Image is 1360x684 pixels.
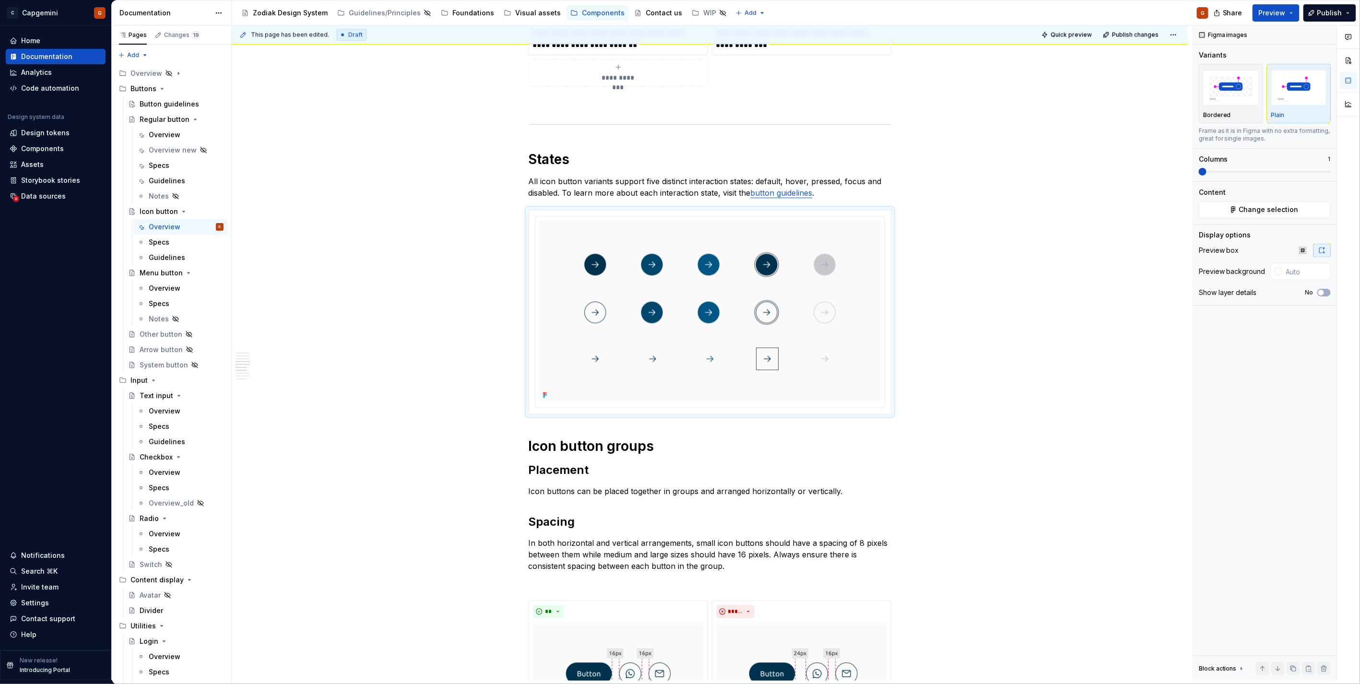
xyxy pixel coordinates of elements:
[133,189,227,204] a: Notes
[529,176,891,199] p: All icon button variants support five distinct interaction states: default, hover, pressed, focus...
[140,99,199,109] div: Button guidelines
[21,598,49,608] div: Settings
[149,176,185,186] div: Guidelines
[703,8,716,18] div: WIP
[119,31,147,39] div: Pages
[133,403,227,419] a: Overview
[529,437,891,455] h1: Icon button groups
[21,36,40,46] div: Home
[529,485,891,497] p: Icon buttons can be placed together in groups and arranged horizontally or vertically.
[124,96,227,112] a: Button guidelines
[149,529,180,539] div: Overview
[149,468,180,477] div: Overview
[149,667,169,677] div: Specs
[567,5,628,21] a: Components
[149,406,180,416] div: Overview
[237,3,731,23] div: Page tree
[98,9,102,17] div: G
[149,283,180,293] div: Overview
[149,652,180,661] div: Overview
[1051,31,1092,39] span: Quick preview
[1259,8,1286,18] span: Preview
[124,112,227,127] a: Regular button
[751,188,813,198] a: button guidelines
[1282,263,1331,280] input: Auto
[130,69,162,78] div: Overview
[149,422,169,431] div: Specs
[6,125,106,141] a: Design tokens
[6,33,106,48] a: Home
[630,5,686,21] a: Contact us
[21,68,52,77] div: Analytics
[6,49,106,64] a: Documentation
[133,127,227,142] a: Overview
[21,52,72,61] div: Documentation
[133,235,227,250] a: Specs
[133,250,227,265] a: Guidelines
[6,595,106,611] a: Settings
[149,483,169,493] div: Specs
[149,145,197,155] div: Overview new
[124,357,227,373] a: System button
[500,5,565,21] a: Visual assets
[130,84,156,94] div: Buttons
[21,128,70,138] div: Design tokens
[7,7,18,19] div: C
[21,176,80,185] div: Storybook stories
[124,204,227,219] a: Icon button
[1209,4,1249,22] button: Share
[115,618,227,634] div: Utilities
[149,222,180,232] div: Overview
[1267,64,1331,123] button: placeholderPlain
[20,666,70,674] p: Introducing Portal
[130,376,148,385] div: Input
[1305,289,1313,296] label: No
[140,207,178,216] div: Icon button
[133,281,227,296] a: Overview
[133,526,227,542] a: Overview
[1199,230,1251,240] div: Display options
[140,345,183,354] div: Arrow button
[140,268,183,278] div: Menu button
[124,511,227,526] a: Radio
[149,237,169,247] div: Specs
[124,603,227,618] a: Divider
[149,130,180,140] div: Overview
[6,81,106,96] a: Code automation
[149,544,169,554] div: Specs
[191,31,201,39] span: 19
[140,360,188,370] div: System button
[1199,201,1331,218] button: Change selection
[253,8,328,18] div: Zodiak Design System
[1199,267,1265,276] div: Preview background
[21,566,58,576] div: Search ⌘K
[140,514,159,523] div: Radio
[21,160,44,169] div: Assets
[529,514,891,530] h2: Spacing
[1303,4,1356,22] button: Publish
[733,6,769,20] button: Add
[149,498,194,508] div: Overview_old
[529,462,891,478] h2: Placement
[115,66,227,81] div: Overview
[124,388,227,403] a: Text input
[21,144,64,153] div: Components
[133,542,227,557] a: Specs
[133,142,227,158] a: Overview new
[6,141,106,156] a: Components
[452,8,494,18] div: Foundations
[219,222,221,232] div: G
[1199,127,1331,142] div: Frame as it is in Figma with no extra formatting, great for single images.
[582,8,625,18] div: Components
[1199,188,1226,197] div: Content
[529,151,891,168] h1: States
[237,5,331,21] a: Zodiak Design System
[1328,155,1331,163] p: 1
[1039,28,1096,42] button: Quick preview
[1199,50,1227,60] div: Variants
[1199,64,1263,123] button: placeholderBordered
[133,311,227,327] a: Notes
[1112,31,1159,39] span: Publish changes
[133,649,227,664] a: Overview
[20,657,58,664] p: New release!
